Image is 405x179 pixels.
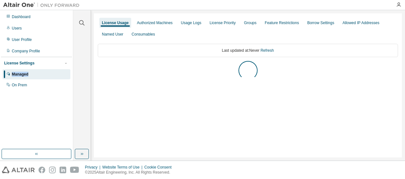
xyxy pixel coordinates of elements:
[12,83,27,88] div: On Prem
[3,2,83,8] img: Altair One
[12,26,22,31] div: Users
[137,20,173,25] div: Authorized Machines
[49,167,56,173] img: instagram.svg
[102,32,123,37] div: Named User
[12,14,31,19] div: Dashboard
[98,44,398,57] div: Last updated at: Never
[343,20,380,25] div: Allowed IP Addresses
[102,20,129,25] div: License Usage
[85,170,175,175] p: © 2025 Altair Engineering, Inc. All Rights Reserved.
[12,72,28,77] div: Managed
[144,165,175,170] div: Cookie Consent
[60,167,66,173] img: linkedin.svg
[4,61,34,66] div: License Settings
[12,37,32,42] div: User Profile
[85,165,102,170] div: Privacy
[102,165,144,170] div: Website Terms of Use
[260,48,274,53] a: Refresh
[307,20,334,25] div: Borrow Settings
[131,32,155,37] div: Consumables
[2,167,35,173] img: altair_logo.svg
[39,167,45,173] img: facebook.svg
[265,20,299,25] div: Feature Restrictions
[210,20,236,25] div: License Priority
[181,20,201,25] div: Usage Logs
[12,49,40,54] div: Company Profile
[244,20,256,25] div: Groups
[70,167,79,173] img: youtube.svg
